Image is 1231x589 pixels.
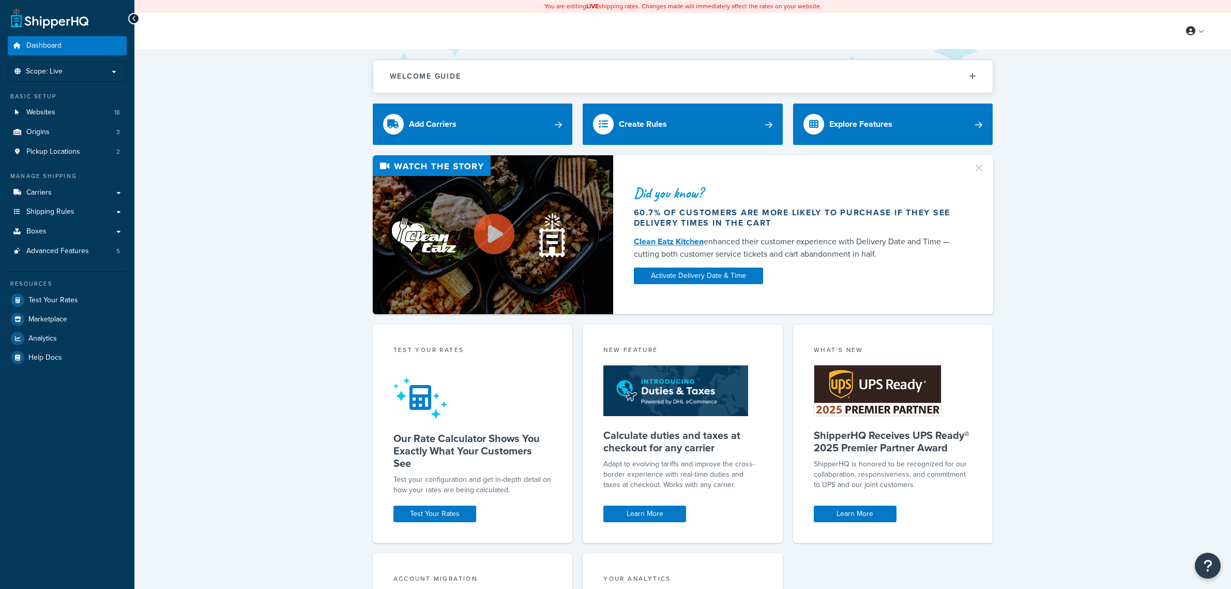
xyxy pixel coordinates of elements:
[116,148,120,156] span: 2
[8,329,127,348] a: Analytics
[8,142,127,161] li: Pickup Locations
[603,345,762,357] div: New Feature
[603,429,762,454] h5: Calculate duties and taxes at checkout for any carrier
[8,202,127,222] a: Shipping Rules
[634,208,961,228] div: 60.7% of customers are more likely to purchase if they see delivery times in the cart
[603,574,762,586] div: Your Analytics
[28,315,67,324] span: Marketplace
[26,247,89,256] span: Advanced Features
[634,268,763,284] a: Activate Delivery Date & Time
[393,345,552,357] div: Test your rates
[8,123,127,142] li: Origins
[114,108,120,117] span: 18
[26,188,52,197] span: Carriers
[8,172,127,181] div: Manage Shipping
[829,117,892,131] div: Explore Features
[409,117,457,131] div: Add Carriers
[26,67,63,76] span: Scope: Live
[26,128,50,137] span: Origins
[373,104,573,145] a: Add Carriers
[8,242,127,261] a: Advanced Features5
[8,183,127,202] a: Carriers
[793,104,993,145] a: Explore Features
[8,279,127,288] div: Resources
[634,186,961,200] div: Did you know?
[28,334,57,343] span: Analytics
[814,429,972,454] h5: ShipperHQ Receives UPS Ready® 2025 Premier Partner Award
[373,60,993,93] button: Welcome Guide
[8,310,127,329] a: Marketplace
[393,506,476,522] a: Test Your Rates
[26,208,74,216] span: Shipping Rules
[393,475,552,495] div: Test your configuration and get in-depth detail on how your rates are being calculated.
[116,128,120,137] span: 3
[8,36,127,55] a: Dashboard
[8,222,127,241] a: Boxes
[583,104,783,145] a: Create Rules
[619,117,667,131] div: Create Rules
[814,459,972,490] p: ShipperHQ is honored to be recognized for our collaboration, responsiveness, and commitment to UP...
[814,506,896,522] a: Learn More
[26,108,55,117] span: Websites
[373,155,613,314] img: Video thumbnail
[8,103,127,122] li: Websites
[8,348,127,367] a: Help Docs
[393,574,552,586] div: Account Migration
[28,296,78,305] span: Test Your Rates
[8,103,127,122] a: Websites18
[26,227,47,236] span: Boxes
[814,345,972,357] div: What's New
[393,432,552,469] h5: Our Rate Calculator Shows You Exactly What Your Customers See
[8,123,127,142] a: Origins3
[603,506,686,522] a: Learn More
[8,242,127,261] li: Advanced Features
[603,459,762,490] p: Adapt to evolving tariffs and improve the cross-border experience with real-time duties and taxes...
[634,235,961,260] div: enhanced their customer experience with Delivery Date and Time — cutting both customer service ti...
[1195,553,1221,579] button: Open Resource Center
[116,247,120,256] span: 5
[390,72,461,80] h2: Welcome Guide
[26,41,62,50] span: Dashboard
[586,2,599,11] b: LIVE
[8,92,127,101] div: Basic Setup
[26,148,80,156] span: Pickup Locations
[634,235,704,247] a: Clean Eatz Kitchen
[8,291,127,310] a: Test Your Rates
[8,142,127,161] a: Pickup Locations2
[28,354,62,362] span: Help Docs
